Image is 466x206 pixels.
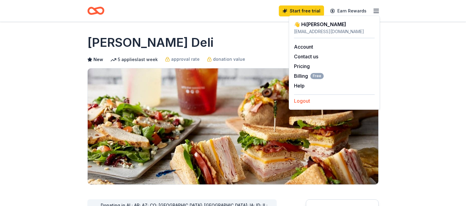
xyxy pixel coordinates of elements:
a: approval rate [165,56,200,63]
a: Pricing [294,63,310,69]
a: Earn Rewards [326,5,370,16]
span: Free [310,73,324,79]
a: Account [294,44,313,50]
div: 👋 Hi [PERSON_NAME] [294,21,375,28]
button: Logout [294,97,310,105]
button: Contact us [294,53,318,60]
div: [EMAIL_ADDRESS][DOMAIN_NAME] [294,28,375,35]
a: donation value [207,56,245,63]
span: New [93,56,103,63]
span: approval rate [171,56,200,63]
span: donation value [213,56,245,63]
button: BillingFree [294,72,324,80]
div: 5 applies last week [110,56,158,63]
h1: [PERSON_NAME] Deli [87,34,214,51]
img: Image for McAlister's Deli [88,68,378,184]
button: Help [294,82,305,89]
a: Start free trial [279,5,324,16]
a: Home [87,4,104,18]
span: Billing [294,72,324,80]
